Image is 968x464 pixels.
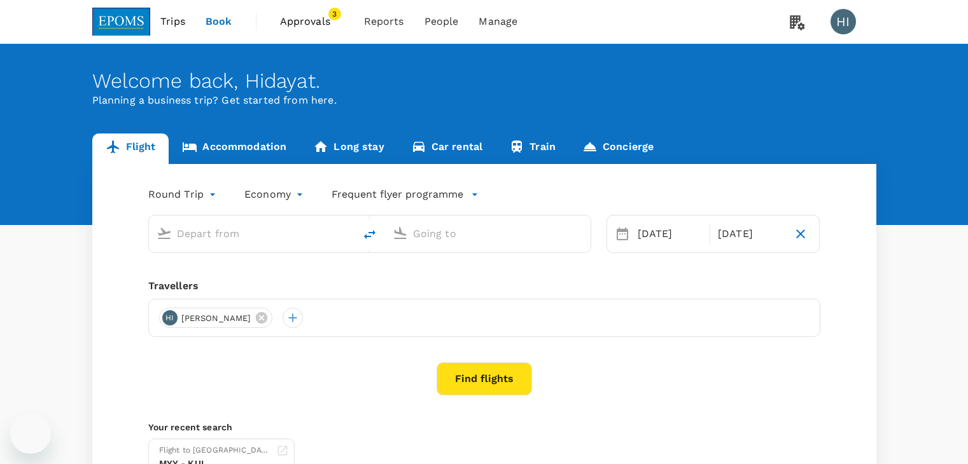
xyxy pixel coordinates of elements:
[92,133,169,164] a: Flight
[159,444,271,457] div: Flight to [GEOGRAPHIC_DATA]
[160,14,185,29] span: Trips
[424,14,459,29] span: People
[10,413,51,454] iframe: Button to launch messaging window
[148,278,820,294] div: Travellers
[280,14,344,29] span: Approvals
[92,69,876,93] div: Welcome back , Hidayat .
[177,224,328,243] input: Depart from
[148,421,820,433] p: Your recent search
[206,14,232,29] span: Book
[162,310,178,325] div: HI
[354,219,385,250] button: delete
[328,8,341,20] span: 3
[398,133,496,164] a: Car rental
[413,224,564,243] input: Going to
[169,133,300,164] a: Accommodation
[479,14,517,29] span: Manage
[831,9,856,34] div: HI
[713,221,787,247] div: [DATE]
[633,221,707,247] div: [DATE]
[159,308,273,328] div: HI[PERSON_NAME]
[300,133,397,164] a: Long stay
[244,184,306,205] div: Economy
[569,133,667,164] a: Concierge
[496,133,569,164] a: Train
[332,187,479,202] button: Frequent flyer programme
[92,8,151,36] img: EPOMS SDN BHD
[174,312,259,325] span: [PERSON_NAME]
[364,14,404,29] span: Reports
[437,362,532,395] button: Find flights
[346,232,348,235] button: Open
[332,187,463,202] p: Frequent flyer programme
[148,184,220,205] div: Round Trip
[92,93,876,108] p: Planning a business trip? Get started from here.
[582,232,584,235] button: Open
